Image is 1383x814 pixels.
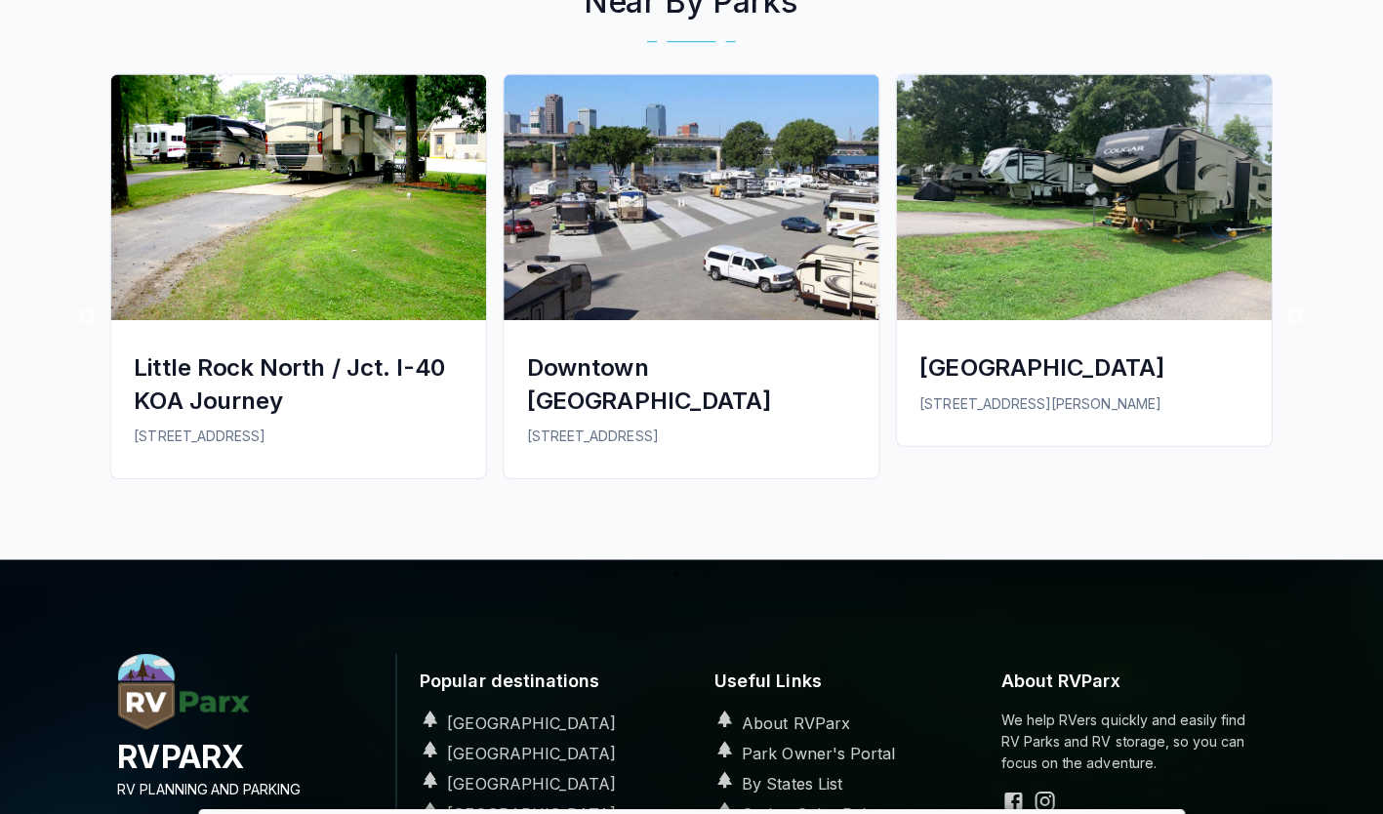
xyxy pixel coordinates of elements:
[497,78,887,496] a: Downtown Riverside RV ParkDowntown [GEOGRAPHIC_DATA][STREET_ADDRESS]
[697,566,716,586] button: 2
[415,655,676,711] h6: Popular destinations
[415,713,618,733] a: [GEOGRAPHIC_DATA]
[529,354,855,419] div: Downtown [GEOGRAPHIC_DATA]
[506,79,878,323] img: Downtown Riverside RV Park
[106,78,497,496] a: Little Rock North / Jct. I-40 KOA JourneyLittle Rock North / Jct. I-40 KOA Journey[STREET_ADDRESS]
[122,655,253,730] img: RVParx.com
[919,354,1245,387] div: [GEOGRAPHIC_DATA]
[139,354,465,419] div: Little Rock North / Jct. I-40 KOA Journey
[122,714,383,800] a: RVParx.comRVPARXRV PLANNING AND PARKING
[415,744,618,763] a: [GEOGRAPHIC_DATA]
[1000,710,1262,774] p: We help RVers quickly and easily find RV Parks and RV storage, so you can focus on the adventure.
[122,736,383,779] h4: RVPARX
[708,774,842,794] a: By States List
[139,427,465,449] p: [STREET_ADDRESS]
[708,713,850,733] a: About RVParx
[896,79,1269,323] img: Cedar Hill Village
[415,774,618,794] a: [GEOGRAPHIC_DATA]
[529,427,855,449] p: [STREET_ADDRESS]
[919,395,1245,417] p: [STREET_ADDRESS][PERSON_NAME]
[1000,655,1262,711] h6: About RVParx
[115,79,488,323] img: Little Rock North / Jct. I-40 KOA Journey
[708,655,969,711] h6: Useful Links
[668,566,687,586] button: 1
[887,78,1278,464] a: Cedar Hill Village[GEOGRAPHIC_DATA][STREET_ADDRESS][PERSON_NAME]
[122,779,383,800] p: RV PLANNING AND PARKING
[708,744,895,763] a: Park Owner's Portal
[1282,310,1302,330] button: Next
[82,310,102,330] button: Previous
